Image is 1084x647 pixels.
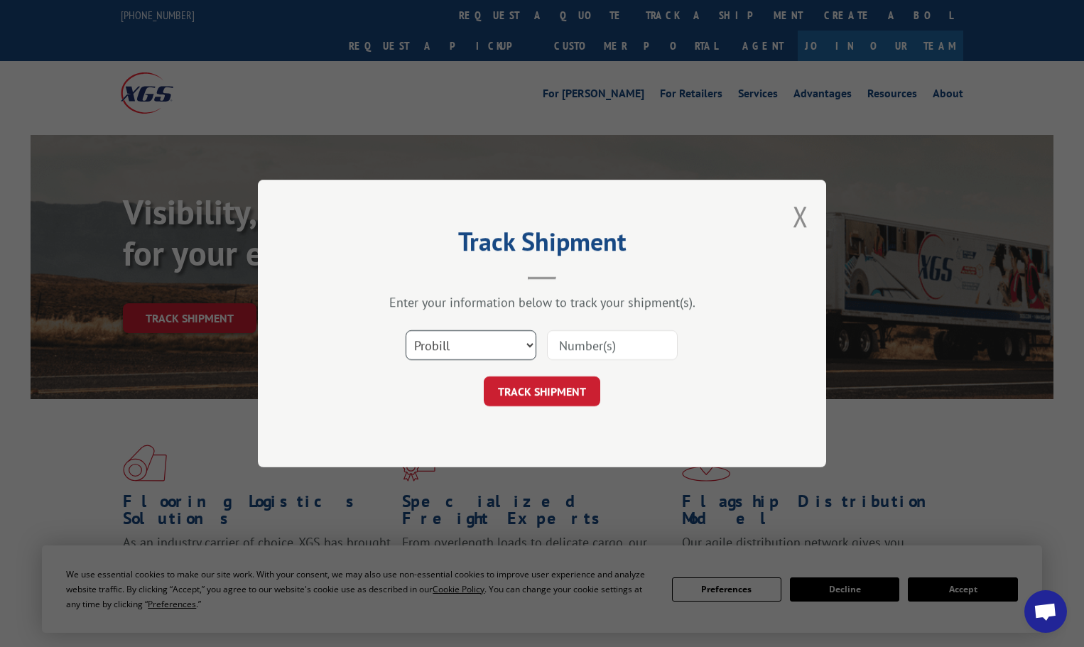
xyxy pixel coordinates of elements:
[793,197,808,235] button: Close modal
[547,330,678,360] input: Number(s)
[1024,590,1067,633] div: Open chat
[329,232,755,259] h2: Track Shipment
[329,294,755,310] div: Enter your information below to track your shipment(s).
[484,376,600,406] button: TRACK SHIPMENT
